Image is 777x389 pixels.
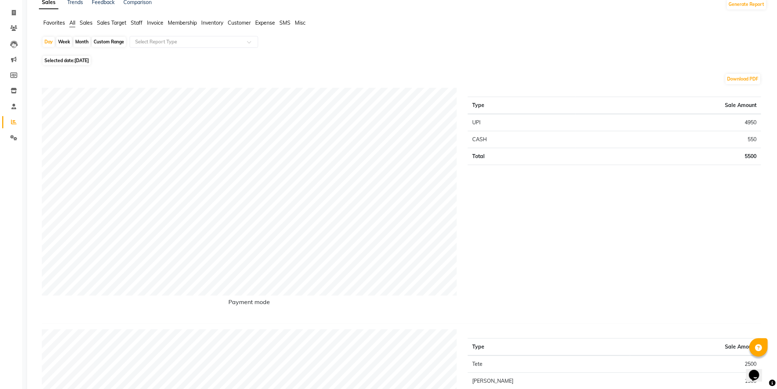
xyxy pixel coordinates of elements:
span: [DATE] [75,58,89,63]
th: Type [468,339,630,356]
span: Customer [228,19,251,26]
span: Sales Target [97,19,126,26]
div: Day [43,37,55,47]
span: Staff [131,19,142,26]
td: UPI [468,114,576,131]
iframe: chat widget [746,360,770,382]
div: Custom Range [92,37,126,47]
td: 2500 [630,356,761,373]
th: Sale Amount [630,339,761,356]
td: 5500 [576,148,761,165]
td: 4950 [576,114,761,131]
td: 550 [576,131,761,148]
span: Misc [295,19,306,26]
span: All [69,19,75,26]
span: Inventory [201,19,223,26]
span: Membership [168,19,197,26]
div: Month [73,37,90,47]
td: Tete [468,356,630,373]
span: Favorites [43,19,65,26]
th: Type [468,97,576,114]
div: Week [56,37,72,47]
span: SMS [279,19,290,26]
span: Invoice [147,19,163,26]
th: Sale Amount [576,97,761,114]
span: Expense [255,19,275,26]
h6: Payment mode [42,299,457,308]
span: Selected date: [43,56,91,65]
span: Sales [80,19,93,26]
td: Total [468,148,576,165]
button: Download PDF [726,74,760,84]
td: CASH [468,131,576,148]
